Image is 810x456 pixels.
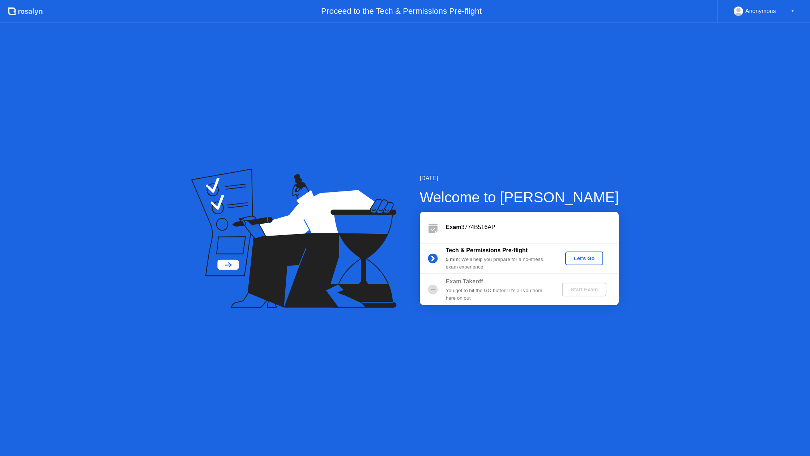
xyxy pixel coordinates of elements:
[446,256,550,271] div: : We’ll help you prepare for a no-stress exam experience
[791,7,794,16] div: ▼
[446,223,619,232] div: 3774B516AP
[446,287,550,302] div: You get to hit the GO button! It’s all you from here on out
[562,283,606,296] button: Start Exam
[565,252,603,265] button: Let's Go
[745,7,776,16] div: Anonymous
[446,257,459,262] b: 5 min
[420,186,619,208] div: Welcome to [PERSON_NAME]
[420,174,619,183] div: [DATE]
[568,256,600,261] div: Let's Go
[446,247,528,253] b: Tech & Permissions Pre-flight
[565,287,604,292] div: Start Exam
[446,278,483,284] b: Exam Takeoff
[446,224,461,230] b: Exam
